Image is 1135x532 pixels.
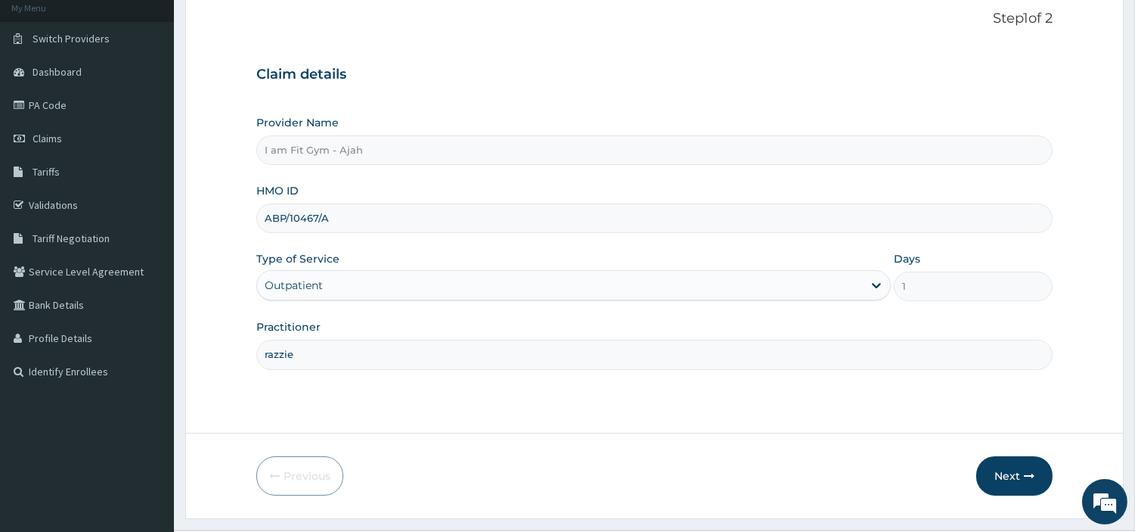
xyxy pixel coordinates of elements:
div: Minimize live chat window [248,8,284,44]
button: Previous [256,456,343,496]
input: Enter Name [256,340,1053,369]
img: d_794563401_company_1708531726252_794563401 [28,76,61,114]
span: We're online! [88,166,209,319]
label: Type of Service [256,251,340,266]
div: Chat with us now [79,85,254,104]
label: Practitioner [256,319,321,334]
h3: Claim details [256,67,1053,83]
input: Enter HMO ID [256,204,1053,233]
p: Step 1 of 2 [256,11,1053,27]
label: HMO ID [256,183,299,198]
label: Provider Name [256,115,339,130]
button: Next [976,456,1053,496]
label: Days [894,251,920,266]
span: Claims [33,132,62,145]
span: Tariffs [33,165,60,179]
span: Tariff Negotiation [33,232,110,245]
span: Switch Providers [33,32,110,45]
span: Dashboard [33,65,82,79]
textarea: Type your message and hit 'Enter' [8,364,288,417]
